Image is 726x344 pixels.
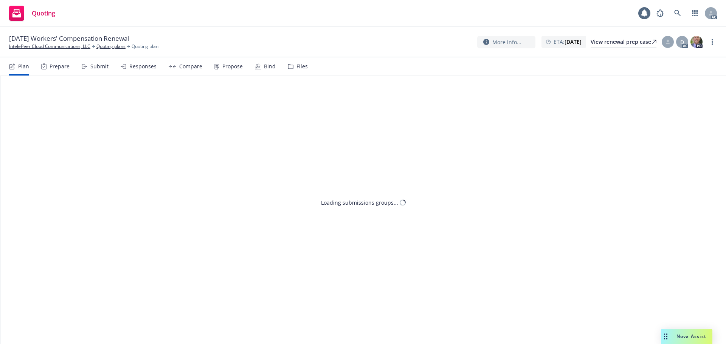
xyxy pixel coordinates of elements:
div: Compare [179,63,202,69]
strong: [DATE] [565,38,582,45]
div: Bind [264,63,276,69]
a: View renewal prep case [591,36,656,48]
span: D [680,38,684,46]
a: Search [670,6,685,21]
div: Submit [90,63,109,69]
button: More info... [477,36,535,48]
img: photo [690,36,703,48]
div: Plan [18,63,29,69]
a: Quoting [6,3,58,24]
span: Nova Assist [676,333,706,339]
div: Propose [222,63,243,69]
a: Switch app [687,6,703,21]
div: Responses [129,63,157,69]
div: Drag to move [661,329,670,344]
span: More info... [492,38,521,46]
span: [DATE] Workers' Compensation Renewal [9,34,129,43]
span: Quoting plan [132,43,158,50]
a: IntelePeer Cloud Communications, LLC [9,43,90,50]
button: Nova Assist [661,329,712,344]
div: Files [296,63,308,69]
a: Quoting plans [96,43,126,50]
div: Loading submissions groups... [321,199,398,207]
span: Quoting [32,10,55,16]
div: Prepare [50,63,70,69]
a: Report a Bug [653,6,668,21]
a: more [708,37,717,46]
span: ETA : [554,38,582,46]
